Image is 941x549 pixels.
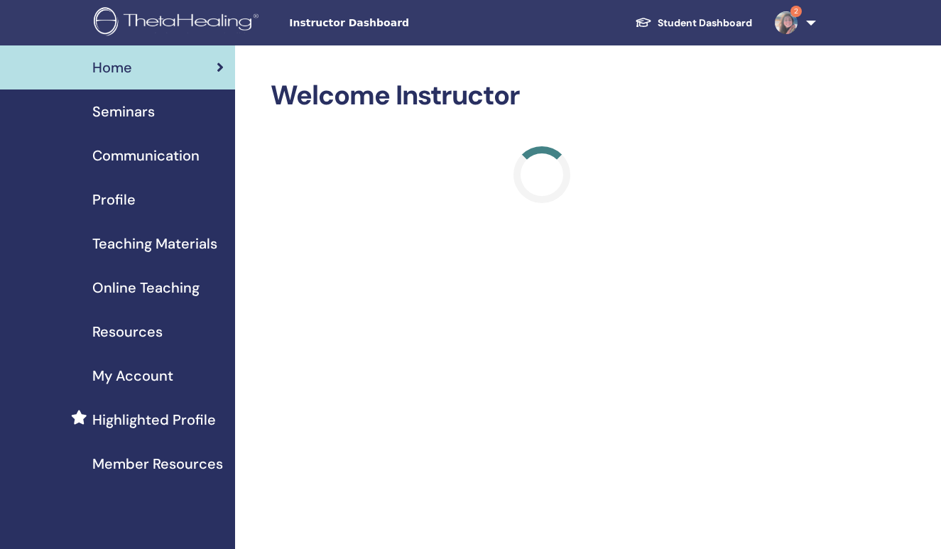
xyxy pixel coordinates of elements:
[92,57,132,78] span: Home
[92,277,200,298] span: Online Teaching
[92,101,155,122] span: Seminars
[92,365,173,386] span: My Account
[775,11,798,34] img: default.jpg
[92,321,163,342] span: Resources
[92,189,136,210] span: Profile
[635,16,652,28] img: graduation-cap-white.svg
[624,10,763,36] a: Student Dashboard
[92,145,200,166] span: Communication
[289,16,502,31] span: Instructor Dashboard
[92,453,223,474] span: Member Resources
[92,233,217,254] span: Teaching Materials
[790,6,802,17] span: 2
[94,7,263,39] img: logo.png
[92,409,216,430] span: Highlighted Profile
[271,80,813,112] h2: Welcome Instructor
